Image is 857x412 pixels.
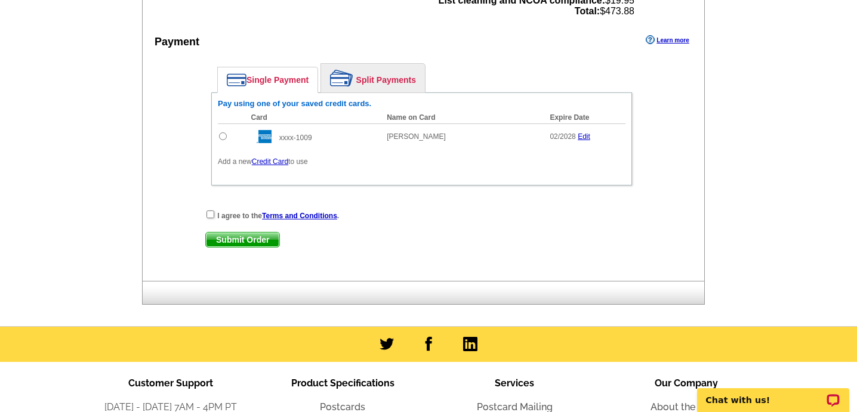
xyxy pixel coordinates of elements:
[206,233,279,247] span: Submit Order
[578,132,590,141] a: Edit
[279,134,312,142] span: xxxx-1009
[646,35,689,45] a: Learn more
[227,73,246,86] img: single-payment.png
[544,111,625,124] th: Expire Date
[245,111,381,124] th: Card
[575,6,600,16] strong: Total:
[387,132,446,141] span: [PERSON_NAME]
[218,99,625,109] h6: Pay using one of your saved credit cards.
[330,70,353,86] img: split-payment.png
[381,111,544,124] th: Name on Card
[550,132,575,141] span: 02/2028
[251,130,272,143] img: amex.gif
[217,212,339,220] strong: I agree to the .
[218,156,625,167] p: Add a new to use
[689,374,857,412] iframe: LiveChat chat widget
[262,212,337,220] a: Terms and Conditions
[218,67,317,92] a: Single Payment
[321,64,425,92] a: Split Payments
[155,34,199,50] div: Payment
[128,377,213,389] span: Customer Support
[655,377,718,389] span: Our Company
[291,377,394,389] span: Product Specifications
[252,157,288,166] a: Credit Card
[495,377,534,389] span: Services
